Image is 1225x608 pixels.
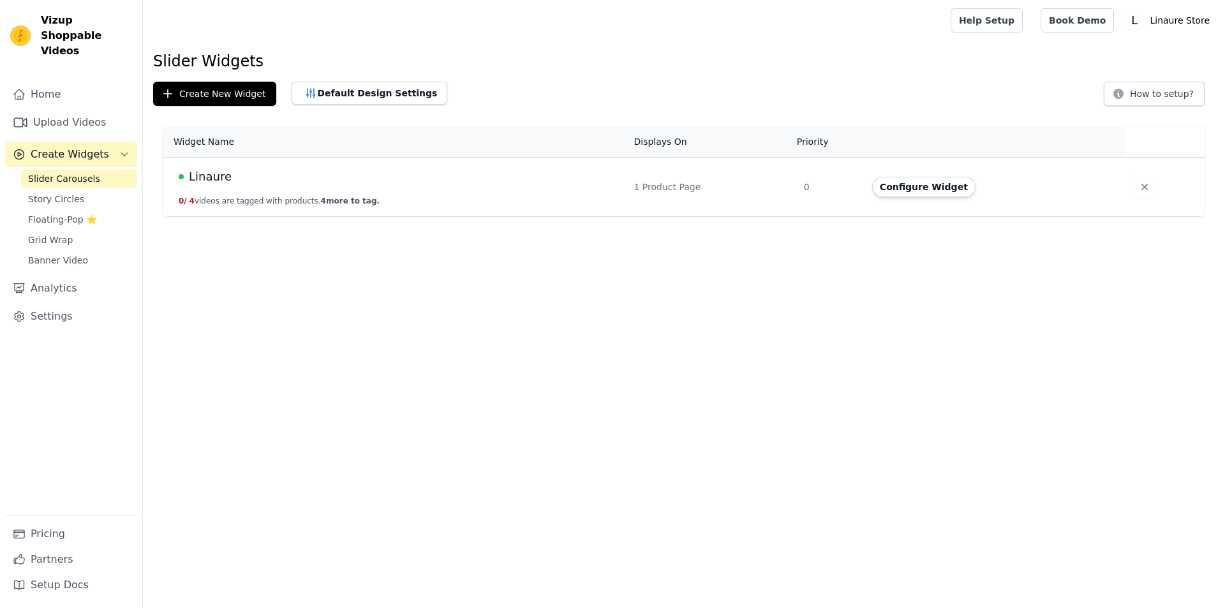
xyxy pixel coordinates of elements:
span: Grid Wrap [28,234,73,246]
button: 0/ 4videos are tagged with products.4more to tag. [179,196,380,206]
button: Create Widgets [5,142,137,167]
a: Grid Wrap [20,231,137,249]
span: 4 more to tag. [321,196,380,205]
button: Create New Widget [153,82,276,106]
p: Linaure Store [1145,9,1215,32]
td: 0 [796,158,865,217]
span: Banner Video [28,254,88,267]
button: Default Design Settings [292,82,447,105]
a: Settings [5,304,137,329]
a: Slider Carousels [20,170,137,188]
a: Pricing [5,521,137,547]
th: Displays On [627,126,796,158]
a: Banner Video [20,251,137,269]
a: Home [5,82,137,107]
button: How to setup? [1104,82,1205,106]
a: Help Setup [951,8,1023,33]
th: Widget Name [163,126,627,158]
button: Delete widget [1133,175,1156,198]
a: Story Circles [20,190,137,208]
h1: Slider Widgets [153,51,1215,71]
span: 4 [189,196,195,205]
span: Live Published [179,174,184,179]
span: Floating-Pop ⭐ [28,213,97,226]
span: Vizup Shoppable Videos [41,13,132,59]
a: Analytics [5,276,137,301]
a: Floating-Pop ⭐ [20,211,137,228]
span: Linaure [189,168,232,186]
button: L Linaure Store [1124,9,1215,32]
div: 1 Product Page [634,181,789,193]
a: Setup Docs [5,572,137,598]
span: Story Circles [28,193,84,205]
text: L [1132,14,1138,27]
a: Upload Videos [5,110,137,135]
span: Slider Carousels [28,172,100,185]
span: Create Widgets [31,147,109,162]
button: Configure Widget [872,177,976,197]
a: Partners [5,547,137,572]
th: Priority [796,126,865,158]
a: How to setup? [1104,91,1205,103]
a: Book Demo [1041,8,1114,33]
span: 0 / [179,196,187,205]
img: Vizup [10,26,31,46]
